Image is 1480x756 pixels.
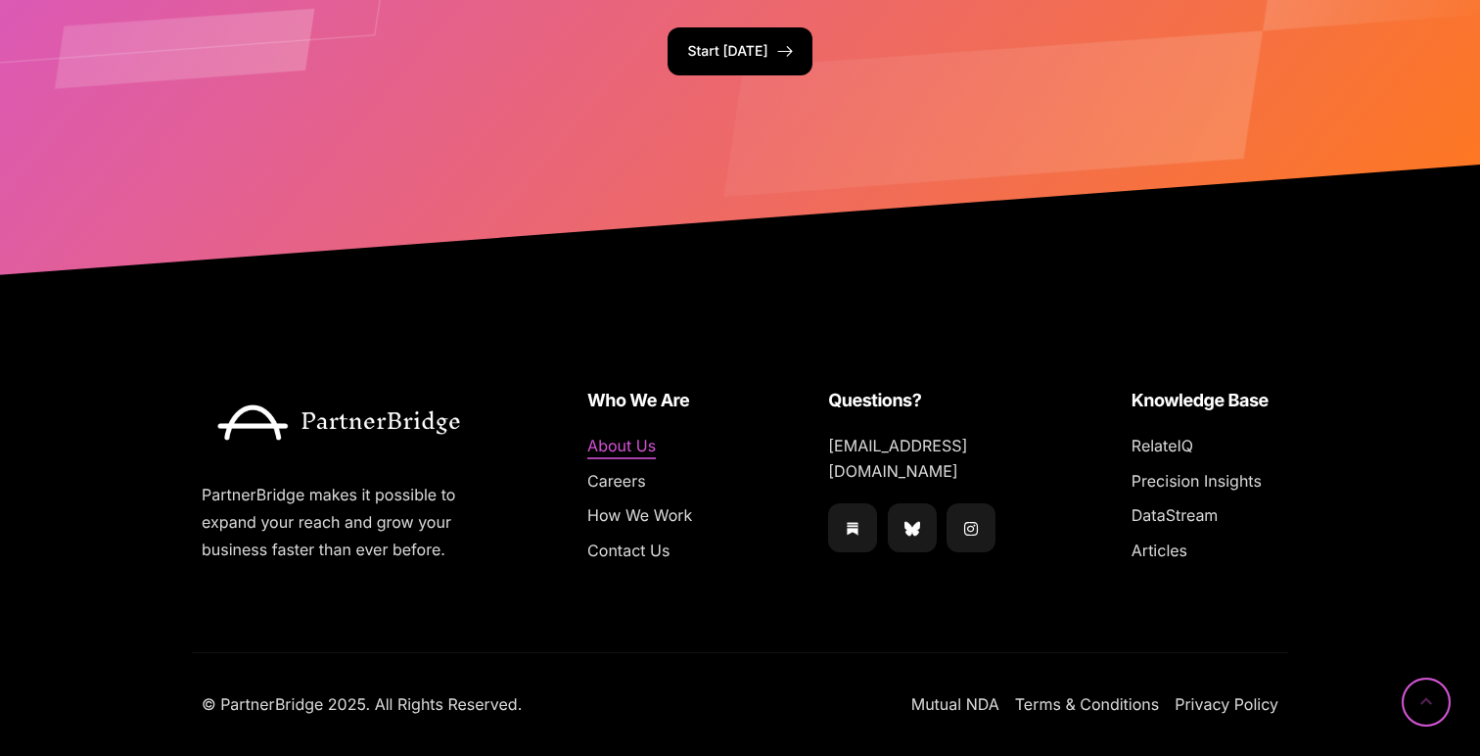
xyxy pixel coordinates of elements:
[1015,692,1159,718] a: Terms & Conditions
[668,27,811,75] a: Start [DATE]
[828,434,1038,484] a: [EMAIL_ADDRESS][DOMAIN_NAME]
[1132,434,1193,459] a: RelateIQ
[587,539,670,564] a: Contact Us
[587,434,656,459] a: About Us
[1132,503,1219,529] a: DataStream
[911,692,999,718] a: Mutual NDA
[1132,539,1187,564] a: Articles
[1132,389,1278,414] h5: Knowledge Base
[202,481,470,563] p: PartnerBridge makes it possible to expand your reach and grow your business faster than ever before.
[888,503,937,552] a: Bluesky
[1175,692,1278,718] a: Privacy Policy
[587,503,692,529] a: How We Work
[828,503,877,552] a: Substack
[828,389,1038,414] h5: Questions?
[947,503,995,552] a: Instagram
[687,45,767,59] span: Start [DATE]
[202,690,834,718] p: © PartnerBridge 2025. All Rights Reserved.
[587,389,734,414] h5: Who We Are
[587,469,646,495] a: Careers
[1132,469,1262,495] a: Precision Insights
